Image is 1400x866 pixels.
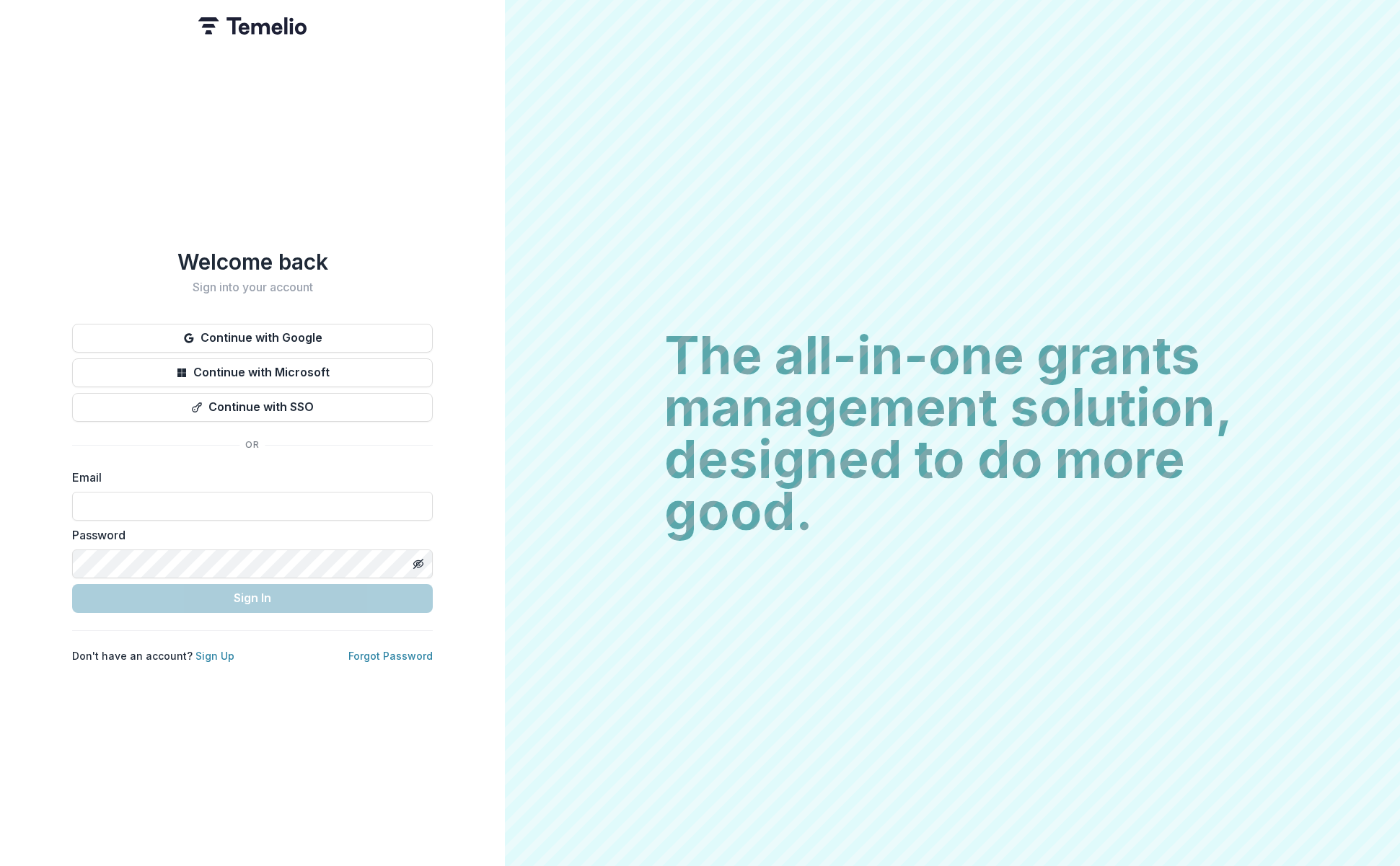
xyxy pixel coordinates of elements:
[72,526,424,544] label: Password
[348,650,433,662] a: Forgot Password
[72,280,433,294] h2: Sign into your account
[72,358,433,387] button: Continue with Microsoft
[195,650,234,662] a: Sign Up
[407,552,430,575] button: Toggle password visibility
[72,249,433,275] h1: Welcome back
[198,17,307,35] img: Temelio
[72,584,433,613] button: Sign In
[72,469,424,486] label: Email
[72,393,433,422] button: Continue with SSO
[72,324,433,353] button: Continue with Google
[72,648,234,663] p: Don't have an account?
